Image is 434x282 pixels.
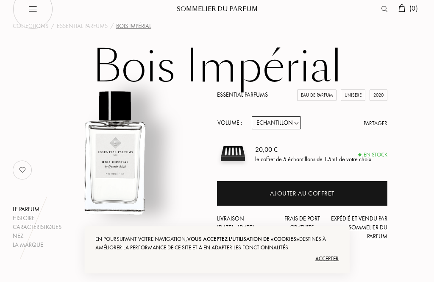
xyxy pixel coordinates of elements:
div: En stock [359,151,387,159]
div: Histoire [13,214,61,223]
img: search_icn.svg [381,6,387,12]
div: Unisexe [341,90,365,101]
div: Le parfum [13,205,61,214]
div: En poursuivant votre navigation, destinés à améliorer la performance de ce site et à en adapter l... [95,235,339,252]
a: Essential Parfums [57,22,108,31]
div: La marque [13,241,61,250]
div: Eau de Parfum [297,90,337,101]
img: sample box [217,138,249,170]
div: Accepter [95,252,339,265]
span: Sommelier du Parfum [348,224,387,240]
img: cart.svg [398,5,405,12]
div: Livraison [217,215,274,232]
span: vous acceptez l'utilisation de «cookies» [187,235,299,243]
div: Bois Impérial [116,22,151,31]
div: Expédié et vendu par [331,215,387,241]
span: ( 0 ) [409,4,418,13]
div: Caractéristiques [13,223,61,232]
img: Bois Impérial Essential Parfums [44,82,186,224]
span: [DATE] - [DATE] [217,224,254,232]
div: Frais de port [274,215,331,232]
a: Essential Parfums [217,91,268,99]
div: Volume : [217,117,247,130]
div: Nez [13,232,61,241]
div: Ajouter au coffret [270,189,334,199]
div: Partager [364,120,387,128]
span: Gratuits [290,224,314,232]
div: / [110,22,114,31]
div: le coffret de 5 échantillons de 1.5mL de votre choix [255,155,371,164]
h1: Bois Impérial [6,44,428,91]
div: Sommelier du Parfum [166,5,268,14]
img: no_like_p.png [14,162,31,179]
div: 20,00 € [255,145,371,155]
div: 2020 [370,90,387,101]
